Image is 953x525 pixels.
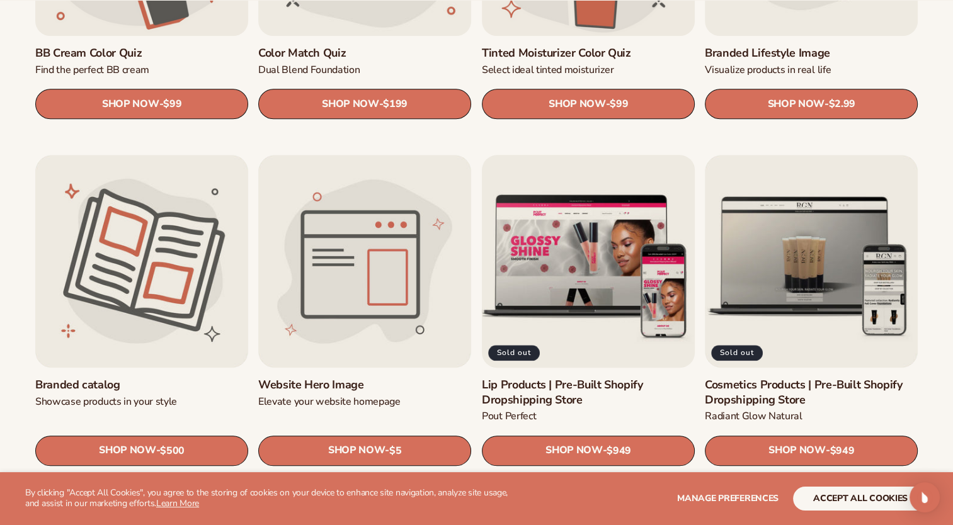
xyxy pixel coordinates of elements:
a: Cosmetics Products | Pre-Built Shopify Dropshipping Store [705,378,918,407]
a: SHOP NOW- $949 [705,435,918,465]
a: SHOP NOW- $5 [258,435,471,465]
span: SHOP NOW [322,98,379,110]
a: Learn More [156,497,199,509]
a: Lip Products | Pre-Built Shopify Dropshipping Store [482,378,695,407]
a: Website Hero Image [258,378,471,392]
a: SHOP NOW- $99 [35,89,248,120]
div: Open Intercom Messenger [910,482,940,512]
span: SHOP NOW [102,98,159,110]
a: Tinted Moisturizer Color Quiz [482,46,695,60]
span: SHOP NOW [328,444,385,456]
span: $199 [384,99,408,111]
a: BB Cream Color Quiz [35,46,248,60]
a: Color Match Quiz [258,46,471,60]
a: Branded catalog [35,378,248,392]
span: $99 [163,99,181,111]
span: $949 [607,444,631,456]
span: $2.99 [828,99,855,111]
span: SHOP NOW [549,98,605,110]
span: $500 [160,444,185,456]
span: $99 [610,99,628,111]
span: $949 [830,444,854,456]
span: SHOP NOW [99,444,156,456]
a: SHOP NOW- $500 [35,435,248,465]
span: SHOP NOW [767,98,824,110]
a: SHOP NOW- $2.99 [705,89,918,120]
span: Manage preferences [677,492,779,504]
span: $5 [389,444,401,456]
a: SHOP NOW- $199 [258,89,471,120]
a: Branded Lifestyle Image [705,46,918,60]
a: SHOP NOW- $949 [482,435,695,465]
span: SHOP NOW [545,444,602,456]
button: accept all cookies [793,487,928,511]
button: Manage preferences [677,487,779,511]
span: SHOP NOW [768,444,825,456]
a: SHOP NOW- $99 [482,89,695,120]
p: By clicking "Accept All Cookies", you agree to the storing of cookies on your device to enhance s... [25,488,517,509]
